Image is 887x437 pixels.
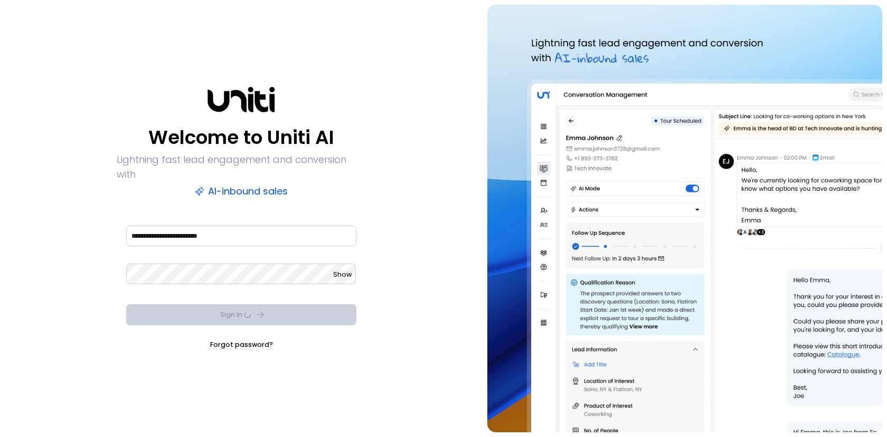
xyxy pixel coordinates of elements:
[333,269,352,280] button: Show
[487,5,882,432] img: auth-hero.png
[117,152,366,182] p: Lightning fast lead engagement and conversion with
[148,125,334,150] p: Welcome to Uniti AI
[195,184,288,199] p: AI-inbound sales
[333,270,352,279] span: Show
[210,339,273,350] a: Forgot password?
